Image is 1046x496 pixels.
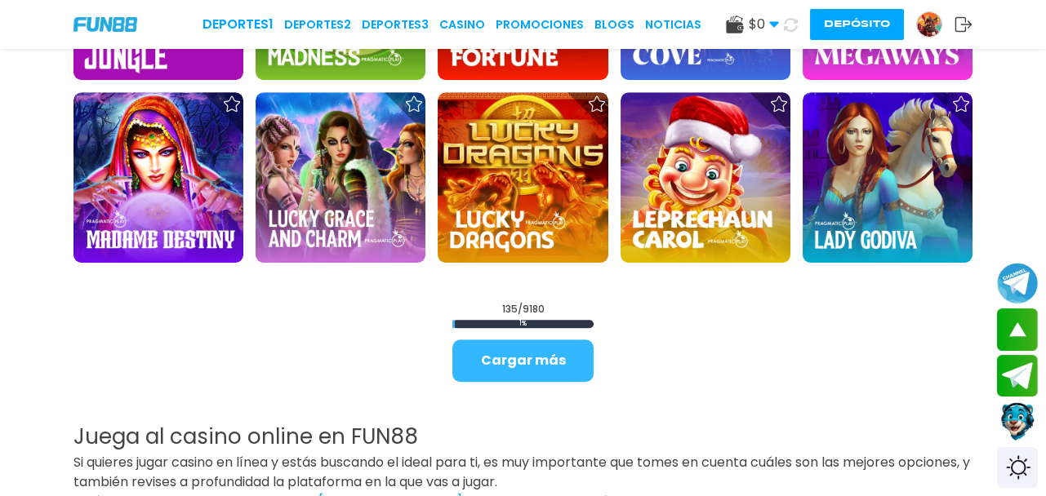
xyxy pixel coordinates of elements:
a: Avatar [916,11,955,38]
a: Promociones [496,16,584,33]
a: Deportes1 [203,15,274,34]
a: NOTICIAS [645,16,701,33]
a: CASINO [439,16,485,33]
button: scroll up [997,308,1038,351]
div: Switch theme [997,447,1038,488]
img: Avatar [917,12,941,37]
img: Lucky Dragons [438,92,608,262]
button: Depósito [810,9,904,40]
img: Lady Godiva [803,92,973,262]
button: Cargar más [452,339,594,382]
img: Leprechaun Carol [621,92,790,262]
a: Deportes2 [284,16,351,33]
span: 135 / 9180 [502,302,545,317]
a: BLOGS [594,16,634,33]
span: 1 % [452,320,594,328]
img: Madame Destiny [73,92,243,262]
img: Lucky Grace & Charm [256,92,425,262]
button: Contact customer service [997,401,1038,443]
img: Company Logo [73,17,137,31]
span: $ 0 [749,15,779,34]
p: Si quieres jugar casino en línea y estás buscando el ideal para ti, es muy importante que tomes e... [73,453,973,492]
button: Join telegram channel [997,262,1038,304]
h1: Juega al casino online en FUN88 [73,421,973,453]
a: Deportes3 [362,16,429,33]
button: Join telegram [997,355,1038,397]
